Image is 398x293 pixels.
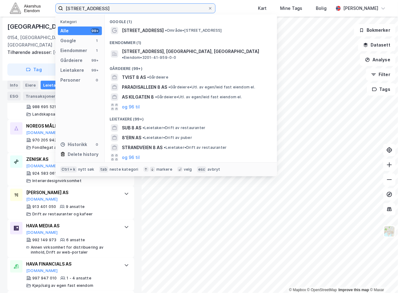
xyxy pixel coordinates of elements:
[7,49,129,56] div: [GEOGRAPHIC_DATA]
[156,167,172,172] div: markere
[122,55,124,60] span: •
[60,47,87,54] div: Eiendommer
[164,145,166,150] span: •
[384,226,395,237] img: Z
[26,122,118,130] div: NOREGS MÅLLAG
[91,68,99,73] div: 99+
[32,276,57,281] div: 997 947 010
[358,39,396,51] button: Datasett
[26,156,118,163] div: ZENISK AS
[122,83,167,91] span: PARADISALLEEN 8 AS
[367,83,396,96] button: Tags
[60,141,87,148] div: Historikk
[147,75,149,79] span: •
[122,93,154,101] span: AS KILGATEN 8
[164,145,227,150] span: Leietaker • Drift av restauranter
[91,28,99,33] div: 99+
[26,197,58,202] button: [DOMAIN_NAME]
[7,50,53,55] span: Tilhørende adresser:
[105,14,277,26] div: Google (1)
[94,142,99,147] div: 0
[289,288,306,292] a: Mapbox
[68,151,98,158] div: Delete history
[66,238,85,242] div: 6 ansatte
[32,283,93,288] div: Kjøp/salg av egen fast eiendom
[32,238,56,242] div: 992 149 973
[367,263,398,293] iframe: Chat Widget
[155,95,157,99] span: •
[207,167,220,172] div: avbryt
[343,5,378,12] div: [PERSON_NAME]
[31,245,118,255] div: Annen virksomhet for distribuering av innhold, Drift av web-portaler
[354,24,396,36] button: Bokmerker
[91,58,99,63] div: 99+
[78,167,94,172] div: nytt søk
[32,212,93,217] div: Drift av restauranter og kafeer
[197,166,207,173] div: esc
[94,48,99,53] div: 1
[23,92,66,100] div: Transaksjoner
[32,171,56,176] div: 924 583 061
[7,34,86,49] div: 0154, [GEOGRAPHIC_DATA], [GEOGRAPHIC_DATA]
[7,92,21,100] div: ESG
[122,48,259,55] span: [STREET_ADDRESS], [GEOGRAPHIC_DATA], [GEOGRAPHIC_DATA]
[26,260,118,268] div: HAVA FINANCIALS AS
[143,125,205,130] span: Leietaker • Drift av restauranter
[26,130,58,135] button: [DOMAIN_NAME]
[122,134,141,141] span: 8'ERN AS
[32,138,57,143] div: 970 205 942
[94,38,99,43] div: 1
[23,81,38,89] div: Eiere
[7,63,60,76] button: Tag
[122,27,164,34] span: [STREET_ADDRESS]
[122,144,163,151] span: STRANDVEIEN 8 AS
[60,67,84,74] div: Leietakere
[122,55,176,60] span: Eiendom • 3201-41-959-0-0
[32,204,56,209] div: 913 401 050
[367,263,398,293] div: Kontrollprogram for chat
[165,28,167,33] span: •
[360,54,396,66] button: Analyse
[122,74,146,81] span: TVIST 8 AS
[168,85,170,89] span: •
[63,4,208,13] input: Søk på adresse, matrikkel, gårdeiere, leietakere eller personer
[122,103,140,111] button: og 96 til
[366,68,396,81] button: Filter
[60,57,82,64] div: Gårdeiere
[26,222,118,230] div: HAVA MEDIA AS
[110,167,139,172] div: neste kategori
[7,22,80,31] div: [GEOGRAPHIC_DATA] 22
[105,35,277,47] div: Eiendommer (1)
[165,28,222,33] span: Område • [STREET_ADDRESS]
[258,5,267,12] div: Kart
[147,75,168,80] span: Gårdeiere
[66,204,85,209] div: 9 ansatte
[32,104,56,109] div: 988 695 521
[32,145,94,150] div: Fond/legat allmennyttige formål
[10,3,41,14] img: akershus-eiendom-logo.9091f326c980b4bce74ccdd9f866810c.svg
[60,19,102,24] div: Kategori
[143,135,192,140] span: Leietaker • Drift av puber
[339,288,369,292] a: Improve this map
[122,154,140,161] button: og 96 til
[168,85,255,90] span: Gårdeiere • Utl. av egen/leid fast eiendom el.
[105,112,277,123] div: Leietakere (99+)
[316,5,327,12] div: Bolig
[99,166,108,173] div: tab
[155,95,242,100] span: Gårdeiere • Utl. av egen/leid fast eiendom el.
[7,81,20,89] div: Info
[60,37,76,44] div: Google
[307,288,337,292] a: OpenStreetMap
[26,164,58,169] button: [DOMAIN_NAME]
[143,135,144,140] span: •
[94,78,99,83] div: 0
[105,61,277,72] div: Gårdeiere (99+)
[26,268,58,273] button: [DOMAIN_NAME]
[66,276,91,281] div: 1 - 4 ansatte
[60,27,69,35] div: Alle
[122,124,141,132] span: SUB 8 AS
[26,230,58,235] button: [DOMAIN_NAME]
[184,167,192,172] div: velg
[143,125,144,130] span: •
[41,81,75,89] div: Leietakere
